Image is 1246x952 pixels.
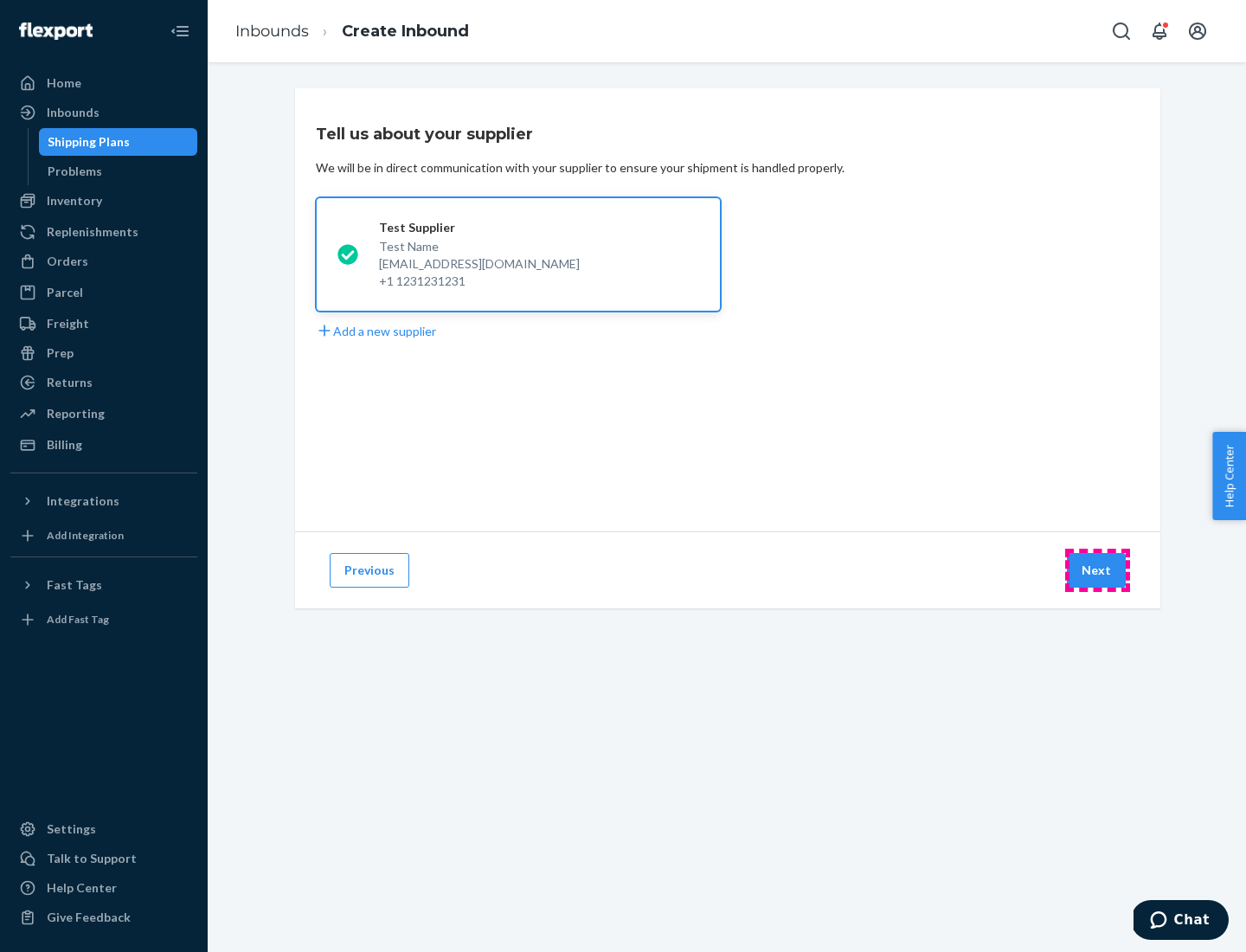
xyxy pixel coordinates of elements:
[10,339,197,367] a: Prep
[47,820,96,838] div: Settings
[10,279,197,306] a: Parcel
[10,874,197,902] a: Help Center
[10,845,197,872] button: Talk to Support
[19,23,93,40] img: Flexport logo
[47,576,102,594] div: Fast Tags
[10,310,197,338] a: Freight
[47,405,105,422] div: Reporting
[10,218,197,246] a: Replenishments
[316,322,436,340] button: Add a new supplier
[10,369,197,396] a: Returns
[47,344,74,362] div: Prep
[1104,14,1139,48] button: Open Search Box
[48,133,130,151] div: Shipping Plans
[235,22,309,41] a: Inbounds
[10,431,197,459] a: Billing
[39,158,198,185] a: Problems
[47,253,88,270] div: Orders
[163,14,197,48] button: Close Navigation
[47,850,137,867] div: Talk to Support
[10,69,197,97] a: Home
[47,104,100,121] div: Inbounds
[316,159,845,177] div: We will be in direct communication with your supplier to ensure your shipment is handled properly.
[10,522,197,550] a: Add Integration
[316,123,533,145] h3: Tell us about your supplier
[1142,14,1177,48] button: Open notifications
[10,487,197,515] button: Integrations
[47,909,131,926] div: Give Feedback
[47,315,89,332] div: Freight
[47,492,119,510] div: Integrations
[1134,900,1229,943] iframe: Opens a widget where you can chat to one of our agents
[330,553,409,588] button: Previous
[10,248,197,275] a: Orders
[47,192,102,209] div: Inventory
[10,400,197,428] a: Reporting
[342,22,469,41] a: Create Inbound
[10,571,197,599] button: Fast Tags
[47,879,117,897] div: Help Center
[1212,432,1246,520] button: Help Center
[222,6,483,57] ol: breadcrumbs
[48,163,102,180] div: Problems
[47,74,81,92] div: Home
[10,606,197,634] a: Add Fast Tag
[39,128,198,156] a: Shipping Plans
[47,374,93,391] div: Returns
[47,223,138,241] div: Replenishments
[10,904,197,931] button: Give Feedback
[10,187,197,215] a: Inventory
[1067,553,1126,588] button: Next
[47,612,109,627] div: Add Fast Tag
[1180,14,1215,48] button: Open account menu
[47,528,124,543] div: Add Integration
[10,815,197,843] a: Settings
[10,99,197,126] a: Inbounds
[47,284,83,301] div: Parcel
[47,436,82,453] div: Billing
